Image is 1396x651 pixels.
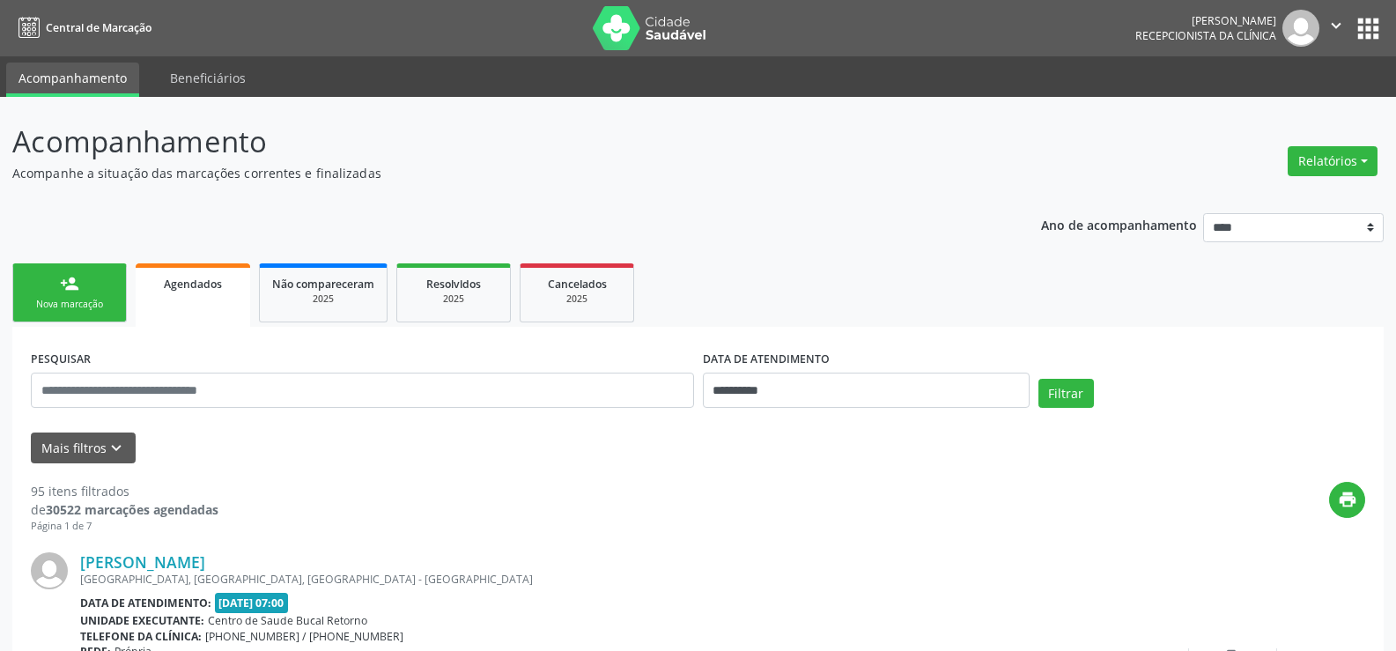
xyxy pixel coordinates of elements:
div: [PERSON_NAME] [1135,13,1276,28]
a: Acompanhamento [6,63,139,97]
button:  [1319,10,1353,47]
button: Relatórios [1288,146,1378,176]
span: Resolvidos [426,277,481,292]
div: 2025 [533,292,621,306]
label: PESQUISAR [31,345,91,373]
p: Acompanhe a situação das marcações correntes e finalizadas [12,164,972,182]
button: Mais filtroskeyboard_arrow_down [31,433,136,463]
span: Central de Marcação [46,20,151,35]
b: Unidade executante: [80,613,204,628]
img: img [1282,10,1319,47]
i: keyboard_arrow_down [107,439,126,458]
strong: 30522 marcações agendadas [46,501,218,518]
span: Centro de Saude Bucal Retorno [208,613,367,628]
div: 2025 [410,292,498,306]
div: de [31,500,218,519]
i: print [1338,490,1357,509]
p: Ano de acompanhamento [1041,213,1197,235]
div: person_add [60,274,79,293]
a: [PERSON_NAME] [80,552,205,572]
div: 2025 [272,292,374,306]
div: Nova marcação [26,298,114,311]
a: Central de Marcação [12,13,151,42]
b: Telefone da clínica: [80,629,202,644]
b: Data de atendimento: [80,596,211,610]
span: Recepcionista da clínica [1135,28,1276,43]
p: Acompanhamento [12,120,972,164]
span: [DATE] 07:00 [215,593,289,613]
div: Página 1 de 7 [31,519,218,534]
button: Filtrar [1038,379,1094,409]
span: Agendados [164,277,222,292]
label: DATA DE ATENDIMENTO [703,345,830,373]
div: [GEOGRAPHIC_DATA], [GEOGRAPHIC_DATA], [GEOGRAPHIC_DATA] - [GEOGRAPHIC_DATA] [80,572,1101,587]
a: Beneficiários [158,63,258,93]
img: img [31,552,68,589]
span: Cancelados [548,277,607,292]
i:  [1326,16,1346,35]
button: apps [1353,13,1384,44]
div: 95 itens filtrados [31,482,218,500]
button: print [1329,482,1365,518]
span: [PHONE_NUMBER] / [PHONE_NUMBER] [205,629,403,644]
span: Não compareceram [272,277,374,292]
